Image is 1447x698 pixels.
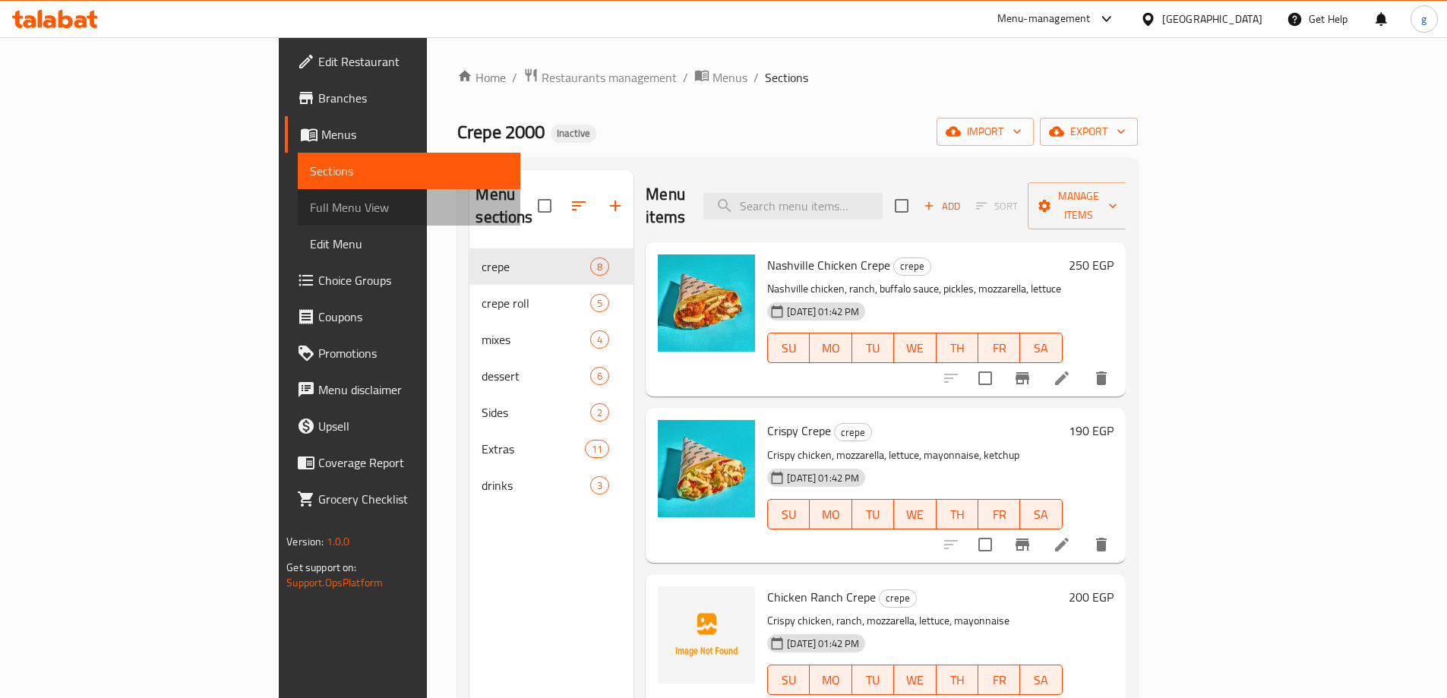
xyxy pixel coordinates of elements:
[318,308,508,326] span: Coupons
[937,499,978,529] button: TH
[482,330,590,349] div: mixes
[900,504,930,526] span: WE
[321,125,508,144] span: Menus
[852,665,894,695] button: TU
[585,440,609,458] div: items
[1004,526,1041,563] button: Branch-specific-item
[1069,420,1114,441] h6: 190 EGP
[310,198,508,216] span: Full Menu View
[469,394,633,431] div: Sides2
[858,669,888,691] span: TU
[310,235,508,253] span: Edit Menu
[966,194,1028,218] span: Select section first
[978,499,1020,529] button: FR
[1020,333,1062,363] button: SA
[286,557,356,577] span: Get support on:
[943,669,972,691] span: TH
[590,476,609,494] div: items
[767,665,810,695] button: SU
[921,197,962,215] span: Add
[482,476,590,494] span: drinks
[781,636,865,651] span: [DATE] 01:42 PM
[937,665,978,695] button: TH
[318,453,508,472] span: Coverage Report
[285,298,520,335] a: Coupons
[482,440,585,458] div: Extras
[561,188,597,224] span: Sort sections
[529,190,561,222] span: Select all sections
[810,333,851,363] button: MO
[298,226,520,262] a: Edit Menu
[767,280,1062,298] p: Nashville chicken, ranch, buffalo sauce, pickles, mozzarella, lettuce
[318,417,508,435] span: Upsell
[978,665,1020,695] button: FR
[984,669,1014,691] span: FR
[767,333,810,363] button: SU
[767,586,876,608] span: Chicken Ranch Crepe
[310,162,508,180] span: Sections
[1162,11,1262,27] div: [GEOGRAPHIC_DATA]
[943,337,972,359] span: TH
[1069,586,1114,608] h6: 200 EGP
[327,532,350,551] span: 1.0.0
[894,333,936,363] button: WE
[590,403,609,422] div: items
[298,153,520,189] a: Sections
[285,444,520,481] a: Coverage Report
[774,504,804,526] span: SU
[591,478,608,493] span: 3
[658,420,755,517] img: Crispy Crepe
[900,669,930,691] span: WE
[852,499,894,529] button: TU
[1083,526,1120,563] button: delete
[984,337,1014,359] span: FR
[1020,499,1062,529] button: SA
[457,68,1137,87] nav: breadcrumb
[285,80,520,116] a: Branches
[286,573,383,592] a: Support.OpsPlatform
[781,305,865,319] span: [DATE] 01:42 PM
[298,189,520,226] a: Full Menu View
[978,333,1020,363] button: FR
[880,589,916,607] span: crepe
[482,403,590,422] span: Sides
[969,362,1001,394] span: Select to update
[1052,122,1126,141] span: export
[810,499,851,529] button: MO
[767,499,810,529] button: SU
[1028,182,1129,229] button: Manage items
[469,467,633,504] div: drinks3
[754,68,759,87] li: /
[1004,360,1041,396] button: Branch-specific-item
[816,504,845,526] span: MO
[591,260,608,274] span: 8
[1053,369,1071,387] a: Edit menu item
[469,321,633,358] div: mixes4
[469,358,633,394] div: dessert6
[984,504,1014,526] span: FR
[646,183,685,229] h2: Menu items
[591,369,608,384] span: 6
[1069,254,1114,276] h6: 250 EGP
[285,116,520,153] a: Menus
[469,242,633,510] nav: Menu sections
[937,118,1034,146] button: import
[469,248,633,285] div: crepe8
[591,296,608,311] span: 5
[997,10,1091,28] div: Menu-management
[918,194,966,218] button: Add
[285,371,520,408] a: Menu disclaimer
[523,68,677,87] a: Restaurants management
[482,294,590,312] div: crepe roll
[482,367,590,385] span: dessert
[551,127,596,140] span: Inactive
[816,337,845,359] span: MO
[318,344,508,362] span: Promotions
[1026,504,1056,526] span: SA
[285,335,520,371] a: Promotions
[765,68,808,87] span: Sections
[894,665,936,695] button: WE
[469,431,633,467] div: Extras11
